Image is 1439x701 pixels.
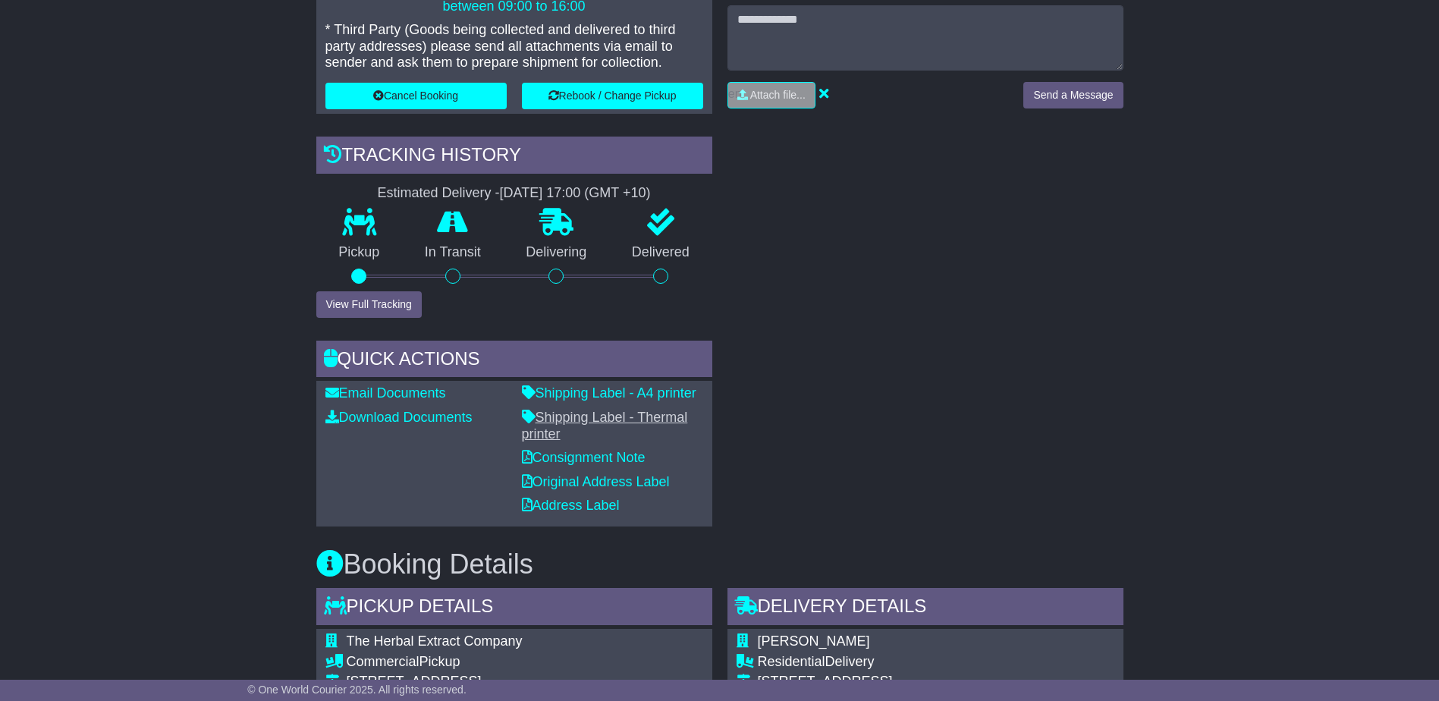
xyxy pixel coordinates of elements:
[522,410,688,442] a: Shipping Label - Thermal printer
[347,633,523,649] span: The Herbal Extract Company
[316,341,712,382] div: Quick Actions
[316,137,712,178] div: Tracking history
[247,684,467,696] span: © One World Courier 2025. All rights reserved.
[522,83,703,109] button: Rebook / Change Pickup
[347,674,578,690] div: [STREET_ADDRESS]
[325,410,473,425] a: Download Documents
[325,385,446,401] a: Email Documents
[609,244,712,261] p: Delivered
[316,291,422,318] button: View Full Tracking
[402,244,504,261] p: In Transit
[316,549,1123,580] h3: Booking Details
[347,654,578,671] div: Pickup
[325,83,507,109] button: Cancel Booking
[504,244,610,261] p: Delivering
[316,185,712,202] div: Estimated Delivery -
[522,450,646,465] a: Consignment Note
[316,244,403,261] p: Pickup
[758,633,870,649] span: [PERSON_NAME]
[347,654,419,669] span: Commercial
[500,185,651,202] div: [DATE] 17:00 (GMT +10)
[758,654,1101,671] div: Delivery
[316,588,712,629] div: Pickup Details
[522,385,696,401] a: Shipping Label - A4 printer
[522,474,670,489] a: Original Address Label
[1023,82,1123,108] button: Send a Message
[325,22,703,71] p: * Third Party (Goods being collected and delivered to third party addresses) please send all atta...
[727,588,1123,629] div: Delivery Details
[758,654,825,669] span: Residential
[758,674,1101,690] div: [STREET_ADDRESS]
[522,498,620,513] a: Address Label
